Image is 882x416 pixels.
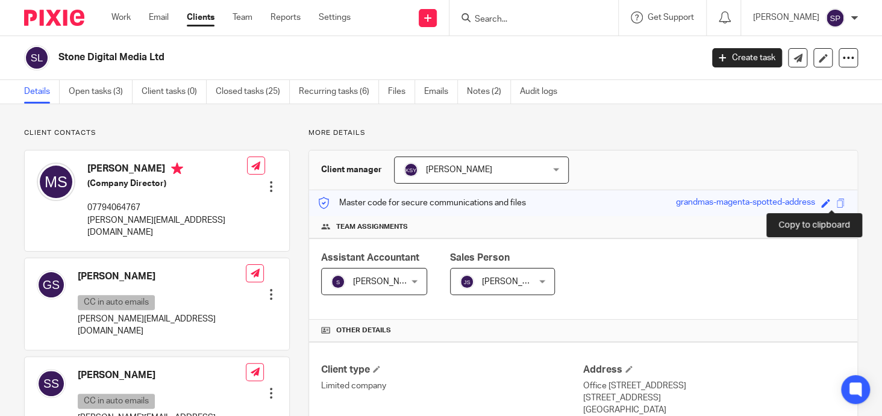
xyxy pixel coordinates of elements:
[467,80,511,104] a: Notes (2)
[825,8,845,28] img: svg%3E
[187,11,214,23] a: Clients
[271,11,301,23] a: Reports
[753,11,819,23] p: [PERSON_NAME]
[319,11,351,23] a: Settings
[142,80,207,104] a: Client tasks (0)
[149,11,169,23] a: Email
[321,364,583,376] h4: Client type
[58,51,567,64] h2: Stone Digital Media Ltd
[388,80,415,104] a: Files
[424,80,458,104] a: Emails
[69,80,133,104] a: Open tasks (3)
[24,80,60,104] a: Details
[171,163,183,175] i: Primary
[111,11,131,23] a: Work
[336,326,391,335] span: Other details
[233,11,252,23] a: Team
[353,278,427,286] span: [PERSON_NAME] R
[460,275,474,289] img: svg%3E
[583,404,845,416] p: [GEOGRAPHIC_DATA]
[78,369,246,382] h4: [PERSON_NAME]
[37,163,75,201] img: svg%3E
[308,128,858,138] p: More details
[321,253,419,262] span: Assistant Accountant
[87,202,247,214] p: 07794064767
[87,214,247,239] p: [PERSON_NAME][EMAIL_ADDRESS][DOMAIN_NAME]
[404,163,418,177] img: svg%3E
[648,13,694,22] span: Get Support
[321,380,583,392] p: Limited company
[37,270,66,299] img: svg%3E
[331,275,345,289] img: svg%3E
[712,48,782,67] a: Create task
[482,278,548,286] span: [PERSON_NAME]
[87,163,247,178] h4: [PERSON_NAME]
[24,128,290,138] p: Client contacts
[474,14,582,25] input: Search
[78,270,246,283] h4: [PERSON_NAME]
[520,80,566,104] a: Audit logs
[336,222,408,232] span: Team assignments
[78,394,155,409] p: CC in auto emails
[318,197,526,209] p: Master code for secure communications and files
[78,295,155,310] p: CC in auto emails
[87,178,247,190] h5: (Company Director)
[78,313,246,338] p: [PERSON_NAME][EMAIL_ADDRESS][DOMAIN_NAME]
[583,392,845,404] p: [STREET_ADDRESS]
[676,196,815,210] div: grandmas-magenta-spotted-address
[450,253,510,262] span: Sales Person
[216,80,290,104] a: Closed tasks (25)
[583,364,845,376] h4: Address
[583,380,845,392] p: Office [STREET_ADDRESS]
[299,80,379,104] a: Recurring tasks (6)
[321,164,382,176] h3: Client manager
[24,45,49,70] img: svg%3E
[37,369,66,398] img: svg%3E
[24,10,84,26] img: Pixie
[426,166,492,174] span: [PERSON_NAME]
